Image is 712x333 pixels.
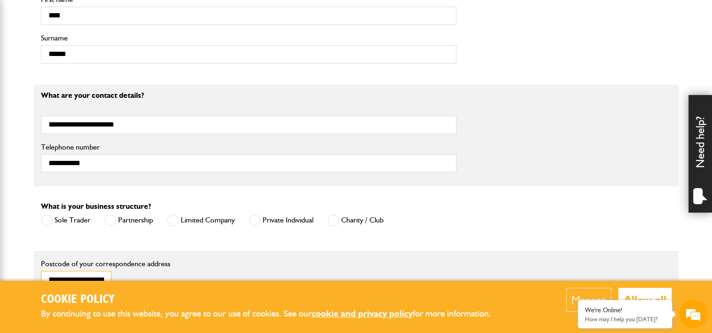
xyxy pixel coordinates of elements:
[41,214,90,226] label: Sole Trader
[585,306,665,314] div: We're Online!
[128,261,171,274] em: Start Chat
[12,87,172,108] input: Enter your last name
[41,92,456,99] p: What are your contact details?
[328,214,384,226] label: Charity / Club
[618,288,672,312] button: Allow all
[41,307,507,321] p: By continuing to use this website, you agree to our use of cookies. See our for more information.
[585,316,665,323] p: How may I help you today?
[167,214,235,226] label: Limited Company
[41,203,151,210] label: What is your business structure?
[41,260,184,268] label: Postcode of your correspondence address
[104,214,153,226] label: Partnership
[41,293,507,307] h2: Cookie Policy
[41,143,456,151] label: Telephone number
[154,5,177,27] div: Minimize live chat window
[12,143,172,163] input: Enter your phone number
[249,214,313,226] label: Private Individual
[16,52,40,65] img: d_20077148190_company_1631870298795_20077148190
[566,288,611,312] button: Manage
[312,308,413,319] a: cookie and privacy policy
[688,95,712,213] div: Need help?
[49,53,158,65] div: Chat with us now
[12,115,172,135] input: Enter your email address
[12,170,172,253] textarea: Type your message and hit 'Enter'
[41,34,456,42] label: Surname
